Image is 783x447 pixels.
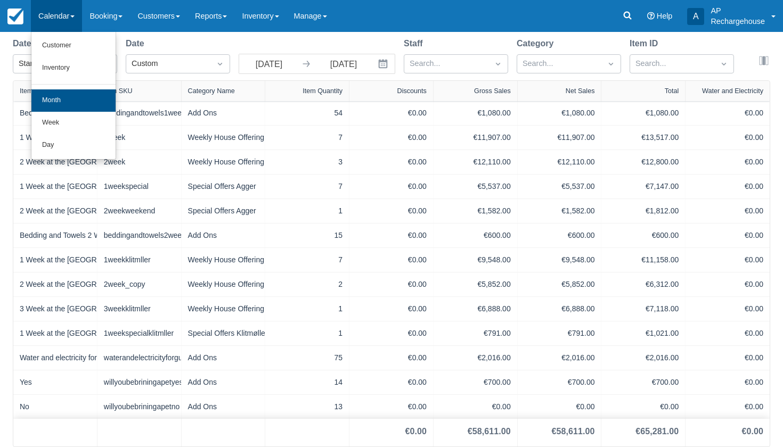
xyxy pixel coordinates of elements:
div: 3 [272,156,342,168]
a: 2 Week at the [GEOGRAPHIC_DATA] in [GEOGRAPHIC_DATA] [20,279,231,290]
div: Add Ons [188,230,259,241]
button: Interact with the calendar and add the check-in date for your trip. [373,54,395,73]
div: €0.00 [356,401,427,412]
div: €7,147.00 [608,181,679,192]
div: €600.00 [608,230,679,241]
div: €1,812.00 [608,205,679,217]
label: Item ID [630,37,662,50]
div: €9,548.00 [440,254,511,266]
div: €0.00 [356,254,427,266]
div: €12,110.00 [524,156,595,168]
div: €0.00 [692,401,763,412]
div: €5,537.00 [524,181,595,192]
div: €0.00 [692,352,763,363]
div: €0.00 [356,156,427,168]
div: 7 [272,181,342,192]
div: 1weekspecialklitmller [104,328,175,339]
div: €2,016.00 [608,352,679,363]
div: 2weekweekend [104,205,175,217]
div: 1weekklitmller [104,254,175,266]
div: €0.00 [692,328,763,339]
div: willyoubebriningapetno [104,401,175,412]
a: 1 Week at the [GEOGRAPHIC_DATA] in [GEOGRAPHIC_DATA] [20,132,231,143]
span: Dropdown icon [215,59,225,69]
a: No [20,401,29,412]
div: €0.00 [356,328,427,339]
div: beddingandtowels2week [104,230,175,241]
a: Customer [31,35,116,57]
div: 75 [272,352,342,363]
div: €2,016.00 [440,352,511,363]
div: €11,907.00 [440,132,511,143]
div: willyoubebriningapetyes [104,377,175,388]
div: 1 [272,303,342,314]
label: Date Source [13,37,67,50]
div: A [687,8,704,25]
div: 7 [272,254,342,266]
div: Item SKU [104,87,133,95]
a: Day [31,134,116,156]
a: 1 Week at the [GEOGRAPHIC_DATA] in [GEOGRAPHIC_DATA] [20,328,231,339]
div: €1,021.00 [608,328,679,339]
div: €9,548.00 [524,254,595,266]
p: AP [711,5,765,16]
div: Weekly House Offering Klitmøller [188,279,259,290]
div: €58,611.00 [468,425,511,438]
div: beddingandtowels1week [104,107,175,119]
div: €600.00 [524,230,595,241]
div: €12,110.00 [440,156,511,168]
div: €791.00 [440,328,511,339]
span: Help [657,12,673,20]
div: Water and Electricity [702,87,763,95]
div: €1,080.00 [608,107,679,119]
a: Inventory [31,57,116,79]
div: Add Ons [188,377,259,388]
div: Special Offers Klitmøller [188,328,259,339]
div: €5,852.00 [440,279,511,290]
a: 3 Week at the [GEOGRAPHIC_DATA] in [GEOGRAPHIC_DATA] [20,303,231,314]
span: Dropdown icon [493,59,503,69]
div: 3weekklitmller [104,303,175,314]
div: Gross Sales [474,87,511,95]
div: €0.00 [608,401,679,412]
div: €0.00 [356,205,427,217]
span: Dropdown icon [606,59,616,69]
div: €0.00 [692,377,763,388]
div: Total [665,87,679,95]
div: 1 [272,328,342,339]
div: €0.00 [692,156,763,168]
label: Category [517,37,558,50]
div: 1weekspecial [104,181,175,192]
div: €0.00 [692,181,763,192]
div: €700.00 [608,377,679,388]
div: 13 [272,401,342,412]
div: €6,888.00 [440,303,511,314]
a: Bedding and Towels 2 Week [20,230,112,241]
span: Dropdown icon [719,59,729,69]
div: 54 [272,107,342,119]
div: €0.00 [356,132,427,143]
div: €0.00 [742,425,763,438]
div: €12,800.00 [608,156,679,168]
div: Weekly House Offering Klitmøller [188,254,259,266]
div: 1week [104,132,175,143]
div: Add Ons [188,107,259,119]
div: €5,537.00 [440,181,511,192]
div: €1,080.00 [524,107,595,119]
a: Water and electricity for guests [20,352,120,363]
label: Staff [404,37,427,50]
div: Category Name [188,87,235,95]
div: €0.00 [356,377,427,388]
div: Weekly House Offering Agger [188,156,259,168]
div: Weekly House Offering Klitmøller [188,303,259,314]
div: €0.00 [356,303,427,314]
div: 14 [272,377,342,388]
div: €58,611.00 [552,425,595,438]
i: Help [647,12,655,20]
a: 1 Week at the [GEOGRAPHIC_DATA] in [GEOGRAPHIC_DATA] [20,254,231,266]
a: Yes [20,377,32,388]
div: €1,582.00 [440,205,511,217]
div: €791.00 [524,328,595,339]
div: Custom [132,58,205,70]
div: 15 [272,230,342,241]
